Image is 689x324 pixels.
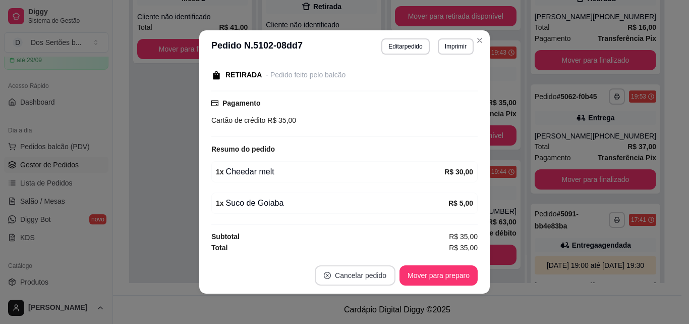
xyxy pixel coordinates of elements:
[222,99,260,107] strong: Pagamento
[211,100,218,107] span: credit-card
[211,244,227,252] strong: Total
[216,166,444,178] div: Cheedar melt
[448,199,473,207] strong: R$ 5,00
[216,168,224,176] strong: 1 x
[211,233,240,241] strong: Subtotal
[449,231,478,242] span: R$ 35,00
[315,265,395,286] button: close-circleCancelar pedido
[216,197,448,209] div: Suco de Goiaba
[472,32,488,49] button: Close
[266,70,346,80] div: - Pedido feito pelo balcão
[225,70,262,80] div: RETIRADA
[438,38,474,55] button: Imprimir
[211,116,265,124] span: Cartão de crédito
[216,199,224,207] strong: 1 x
[381,38,429,55] button: Editarpedido
[324,272,331,279] span: close-circle
[399,265,478,286] button: Mover para preparo
[449,242,478,253] span: R$ 35,00
[444,168,473,176] strong: R$ 30,00
[211,145,275,153] strong: Resumo do pedido
[211,38,303,55] h3: Pedido N. 5102-08dd7
[265,116,296,124] span: R$ 35,00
